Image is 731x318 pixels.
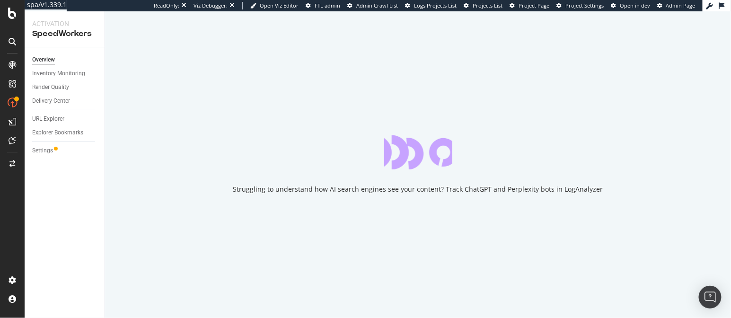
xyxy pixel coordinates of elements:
span: Projects List [473,2,502,9]
a: Projects List [464,2,502,9]
span: Admin Crawl List [356,2,398,9]
a: Project Settings [556,2,604,9]
div: Viz Debugger: [194,2,228,9]
a: Admin Page [657,2,696,9]
span: Project Page [519,2,549,9]
a: Explorer Bookmarks [32,128,98,138]
div: URL Explorer [32,114,64,124]
span: Open in dev [620,2,650,9]
span: Admin Page [666,2,696,9]
a: URL Explorer [32,114,98,124]
div: Render Quality [32,82,69,92]
span: Open Viz Editor [260,2,299,9]
div: Explorer Bookmarks [32,128,83,138]
a: Open in dev [611,2,650,9]
div: Activation [32,19,97,28]
div: Inventory Monitoring [32,69,85,79]
div: SpeedWorkers [32,28,97,39]
a: FTL admin [306,2,340,9]
span: FTL admin [315,2,340,9]
div: ReadOnly: [154,2,179,9]
a: Logs Projects List [405,2,457,9]
div: animation [384,135,452,169]
a: Settings [32,146,98,156]
div: Settings [32,146,53,156]
div: Overview [32,55,55,65]
a: Project Page [510,2,549,9]
a: Open Viz Editor [250,2,299,9]
div: Open Intercom Messenger [699,286,722,309]
a: Delivery Center [32,96,98,106]
div: Struggling to understand how AI search engines see your content? Track ChatGPT and Perplexity bot... [233,185,603,194]
a: Overview [32,55,98,65]
div: Delivery Center [32,96,70,106]
a: Inventory Monitoring [32,69,98,79]
a: Admin Crawl List [347,2,398,9]
a: Render Quality [32,82,98,92]
span: Project Settings [565,2,604,9]
span: Logs Projects List [414,2,457,9]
